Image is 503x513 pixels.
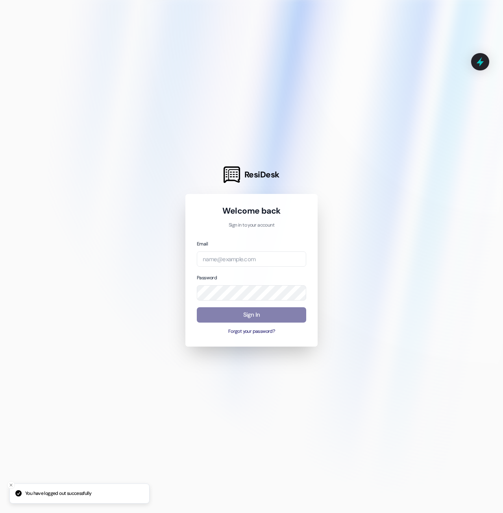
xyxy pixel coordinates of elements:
[197,205,306,216] h1: Welcome back
[224,166,240,183] img: ResiDesk Logo
[197,241,208,247] label: Email
[197,222,306,229] p: Sign in to your account
[197,307,306,323] button: Sign In
[197,275,217,281] label: Password
[25,490,91,497] p: You have logged out successfully
[197,328,306,335] button: Forgot your password?
[7,481,15,489] button: Close toast
[244,169,279,180] span: ResiDesk
[197,251,306,267] input: name@example.com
